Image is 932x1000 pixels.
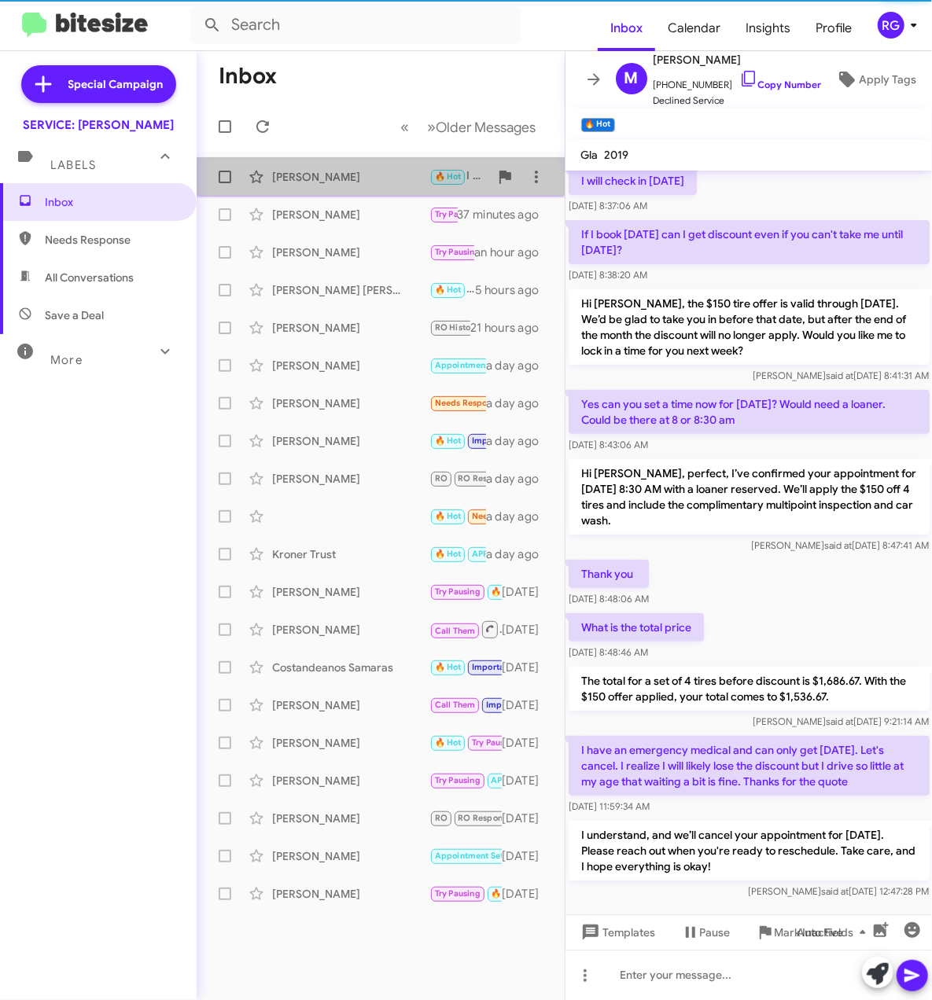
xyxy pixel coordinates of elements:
[429,507,486,525] div: Sorry--didn't recognize the number when you first texted. I made an appointment by phone. Thanks.
[569,821,930,881] p: I understand, and we’ll cancel your appointment for [DATE]. Please reach out when you're ready to...
[486,509,552,524] div: a day ago
[435,511,462,521] span: 🔥 Hot
[45,194,179,210] span: Inbox
[581,118,615,132] small: 🔥 Hot
[470,320,552,336] div: 21 hours ago
[429,847,502,865] div: I went ahead and checked your service history, and it’s been over 12 months since your last visit...
[272,622,429,638] div: [PERSON_NAME]
[655,6,733,51] a: Calendar
[486,700,527,710] span: Important
[474,244,551,260] div: an hour ago
[472,436,513,446] span: Important
[569,560,649,588] p: Thank you
[743,918,856,947] button: Mark Inactive
[502,735,552,751] div: [DATE]
[751,539,929,551] span: [PERSON_NAME] [DATE] 8:47:41 AM
[429,432,486,450] div: no
[491,775,568,785] span: APPOINTMENT SET
[428,117,437,137] span: »
[569,593,649,605] span: [DATE] 8:48:06 AM
[435,888,481,899] span: Try Pausing
[569,390,930,434] p: Yes can you set a time now for [DATE]? Would need a loaner. Could be there at 8 or 8:30 am
[429,469,486,487] div: Yes - thank you
[435,436,462,446] span: 🔥 Hot
[739,79,822,90] a: Copy Number
[435,737,462,748] span: 🔥 Hot
[429,733,502,752] div: That's great. Thanks.
[826,369,853,381] span: said at
[435,360,504,370] span: Appointment Set
[429,356,486,374] div: Thank you for the information, [PERSON_NAME]! The account records have been updated.
[475,282,551,298] div: 5 hours ago
[654,69,822,93] span: [PHONE_NUMBER]
[486,546,552,562] div: a day ago
[605,148,629,162] span: 2019
[569,269,647,281] span: [DATE] 8:38:20 AM
[435,322,481,333] span: RO Historic
[486,395,552,411] div: a day ago
[472,511,539,521] span: Needs Response
[272,169,429,185] div: [PERSON_NAME]
[502,848,552,864] div: [DATE]
[569,459,930,535] p: Hi [PERSON_NAME], perfect, I’ve confirmed your appointment for [DATE] 8:30 AM with a loaner reser...
[435,209,481,219] span: Try Pausing
[45,270,134,285] span: All Conversations
[429,281,475,299] div: Hi [PERSON_NAME], perfect, mornings work. I can offer [DATE] between 8:00 AM and 11:00 AM. Would ...
[435,171,462,182] span: 🔥 Hot
[435,700,476,710] span: Call Them
[435,285,462,295] span: 🔥 Hot
[429,771,502,789] div: Great! We look forward to seeing you then
[429,619,502,639] div: Can I make an appointment for you ?
[429,545,486,563] div: Hello [PERSON_NAME], this is [PERSON_NAME] from Mercedes-Benz of Marin. Kroner mentioned connecti...
[272,735,429,751] div: [PERSON_NAME]
[486,433,552,449] div: a day ago
[272,660,429,675] div: Costandeanos Samaras
[272,244,429,260] div: [PERSON_NAME]
[569,289,930,365] p: Hi [PERSON_NAME], the $150 tire offer is valid through [DATE]. We’d be glad to take you in before...
[23,117,174,133] div: SERVICE: [PERSON_NAME]
[458,473,518,483] span: RO Responded
[624,66,639,91] span: M
[435,549,462,559] span: 🔥 Hot
[401,117,410,137] span: «
[435,398,502,408] span: Needs Response
[569,200,647,211] span: [DATE] 8:37:06 AM
[502,886,552,902] div: [DATE]
[569,613,704,642] p: What is the total price
[654,50,822,69] span: [PERSON_NAME]
[272,282,429,298] div: [PERSON_NAME] [PERSON_NAME]
[272,848,429,864] div: [PERSON_NAME]
[272,886,429,902] div: [PERSON_NAME]
[569,667,930,711] p: The total for a set of 4 tires before discount is $1,686.67. With the $150 offer applied, your to...
[784,918,885,947] button: Auto Fields
[458,813,518,823] span: RO Responded
[569,220,930,264] p: If I book [DATE] can I get discount even if you can't take me until [DATE]?
[429,884,502,903] div: Great
[272,358,429,373] div: [PERSON_NAME]
[502,697,552,713] div: [DATE]
[429,243,474,261] div: Great! I’ll schedule your appointment, we will see you then !
[429,583,502,601] div: Thank you for letting us know, have a great day !
[797,918,872,947] span: Auto Fields
[272,207,429,222] div: [PERSON_NAME]
[272,584,429,600] div: [PERSON_NAME]
[826,715,853,727] span: said at
[803,6,864,51] span: Profile
[733,6,803,51] a: Insights
[272,811,429,826] div: [PERSON_NAME]
[502,660,552,675] div: [DATE]
[435,473,448,483] span: RO
[569,736,930,796] p: I have an emergency medical and can only get [DATE]. Let's cancel. I realize I will likely lose t...
[219,64,277,89] h1: Inbox
[435,851,504,861] span: Appointment Set
[598,6,655,51] a: Inbox
[491,586,518,597] span: 🔥 Hot
[878,12,904,39] div: RG
[472,549,549,559] span: APPOINTMENT SET
[50,353,83,367] span: More
[272,433,429,449] div: [PERSON_NAME]
[392,111,546,143] nav: Page navigation example
[21,65,176,103] a: Special Campaign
